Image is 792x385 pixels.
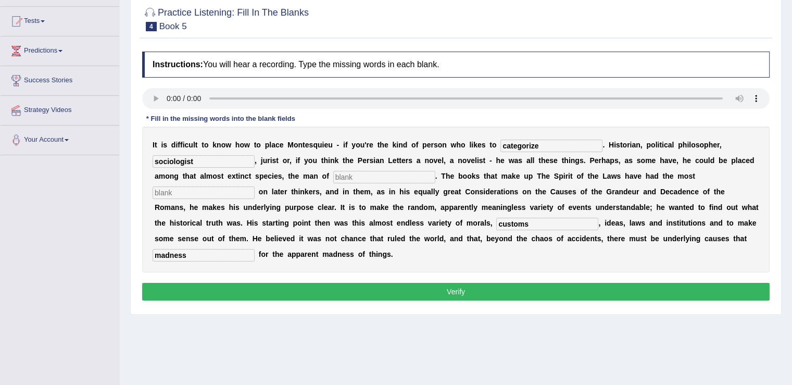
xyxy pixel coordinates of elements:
b: l [475,156,477,165]
b: a [508,172,512,180]
b: r [367,156,369,165]
b: j [261,156,263,165]
b: f [581,172,584,180]
b: i [161,141,163,149]
b: c [695,156,699,165]
b: l [736,156,738,165]
b: f [326,172,329,180]
b: m [645,156,651,165]
b: m [206,172,212,180]
b: h [683,156,687,165]
b: u [312,156,317,165]
b: p [559,172,563,180]
a: Your Account [1,126,119,152]
b: , [640,141,643,149]
b: i [343,141,345,149]
small: Book 5 [159,21,187,31]
b: o [294,141,298,149]
b: c [245,172,249,180]
b: t [303,141,305,149]
b: o [221,141,226,149]
b: h [185,172,190,180]
b: e [546,172,550,180]
b: h [323,156,328,165]
b: e [263,172,268,180]
b: o [308,156,313,165]
b: , [619,156,621,165]
b: e [713,141,717,149]
h4: You will hear a recording. Type the missing words in each blank. [142,52,770,78]
b: r [287,156,290,165]
b: a [632,141,636,149]
b: i [183,141,185,149]
b: b [719,156,723,165]
b: c [185,141,189,149]
b: r [431,141,433,149]
b: o [462,172,467,180]
b: e [305,141,309,149]
b: e [450,172,454,180]
b: f [178,141,180,149]
b: o [240,141,244,149]
b: l [689,141,691,149]
b: h [291,172,295,180]
b: t [570,172,573,180]
b: P [589,156,594,165]
b: k [334,156,338,165]
b: r [717,141,720,149]
b: s [637,156,641,165]
b: i [614,141,616,149]
b: u [328,141,333,149]
b: r [627,141,630,149]
b: , [290,156,292,165]
b: . [435,172,437,180]
b: t [562,156,564,165]
b: a [417,156,421,165]
b: n [380,156,384,165]
b: l [269,141,271,149]
b: e [687,156,691,165]
b: h [486,172,491,180]
b: k [212,141,217,149]
b: m [303,172,309,180]
b: s [628,156,633,165]
b: p [646,141,651,149]
b: q [313,141,318,149]
b: T [441,172,446,180]
b: i [328,156,330,165]
b: u [360,141,365,149]
b: e [500,156,505,165]
b: h [564,156,569,165]
input: blank [153,187,255,199]
b: e [228,172,232,180]
b: e [471,156,475,165]
b: w [451,141,457,149]
b: c [664,141,668,149]
b: t [183,172,185,180]
b: h [601,156,606,165]
b: p [678,141,683,149]
b: i [272,172,274,180]
b: p [259,172,264,180]
b: t [489,141,492,149]
b: o [576,172,581,180]
b: i [396,141,398,149]
b: a [200,172,204,180]
b: I [153,141,155,149]
b: t [236,172,238,180]
b: o [462,156,467,165]
b: i [563,172,565,180]
b: h [235,141,240,149]
b: e [393,156,397,165]
b: t [484,172,486,180]
div: * Fill in the missing words into the blank fields [142,114,299,124]
b: t [202,141,204,149]
b: n [240,172,245,180]
b: o [699,141,704,149]
b: d [710,156,715,165]
b: c [268,172,272,180]
b: l [672,141,674,149]
b: e [401,156,406,165]
b: v [467,156,471,165]
b: t [378,141,380,149]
